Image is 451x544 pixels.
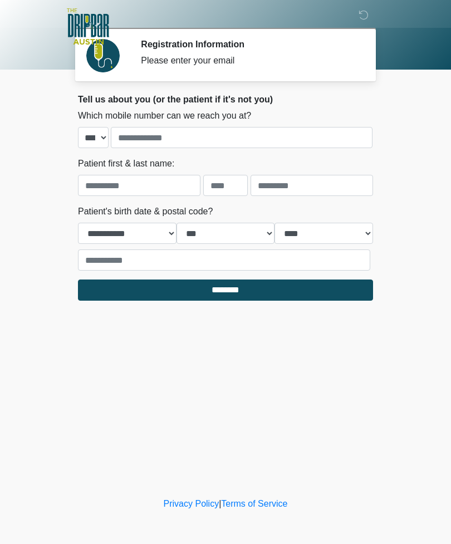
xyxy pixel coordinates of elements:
[164,499,219,508] a: Privacy Policy
[78,205,213,218] label: Patient's birth date & postal code?
[141,54,356,67] div: Please enter your email
[78,94,373,105] h2: Tell us about you (or the patient if it's not you)
[219,499,221,508] a: |
[78,109,251,122] label: Which mobile number can we reach you at?
[67,8,109,45] img: The DRIPBaR - Austin The Domain Logo
[86,39,120,72] img: Agent Avatar
[78,157,174,170] label: Patient first & last name:
[221,499,287,508] a: Terms of Service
